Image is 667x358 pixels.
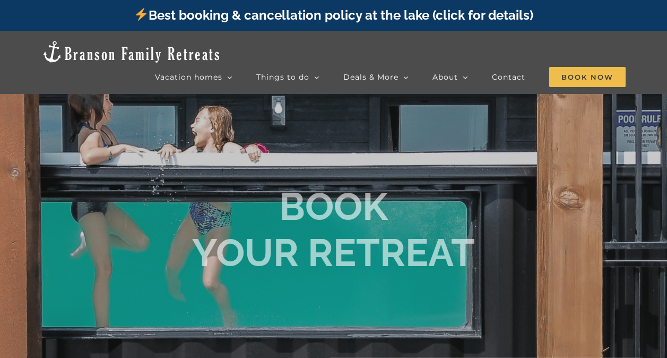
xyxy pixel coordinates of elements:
a: Book Now [549,66,626,88]
span: About [432,73,458,81]
span: Vacation homes [155,73,222,81]
a: Contact [492,66,525,88]
img: Branson Family Retreats Logo [41,40,221,64]
span: Things to do [256,73,309,81]
a: About [432,66,468,88]
a: Best booking & cancellation policy at the lake (click for details) [134,7,533,23]
a: Deals & More [343,66,409,88]
a: Things to do [256,66,319,88]
span: Deals & More [343,73,399,81]
span: Book Now [549,67,626,87]
a: Vacation homes [155,66,232,88]
b: BOOK YOUR RETREAT [192,184,475,275]
img: ⚡️ [135,8,148,21]
span: Contact [492,73,525,81]
nav: Main Menu [155,66,626,88]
